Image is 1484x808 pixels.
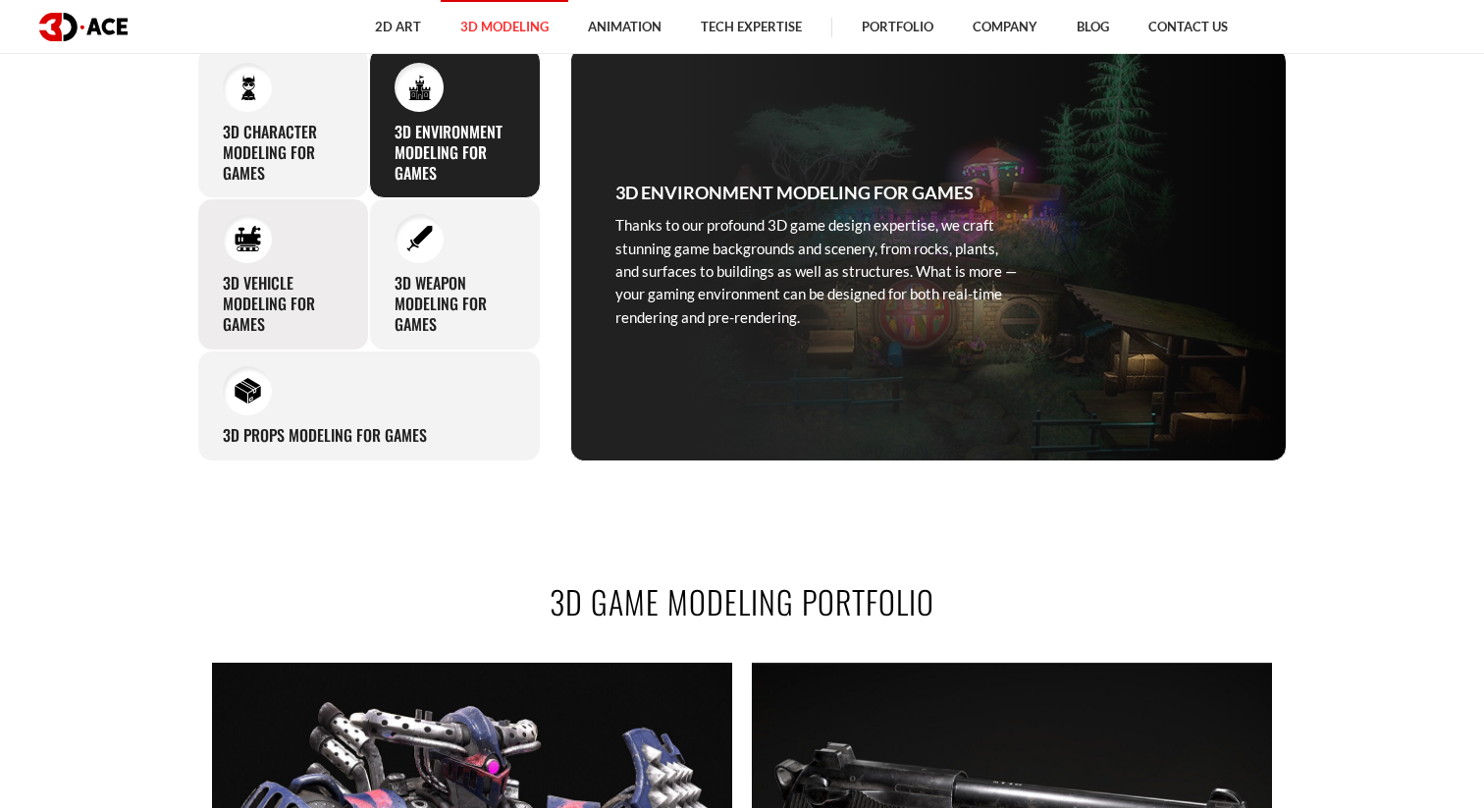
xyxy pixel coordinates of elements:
h2: 3D GAME MODELING PORTFOLIO [197,579,1287,623]
h3: 3D Environment Modeling for Games [395,122,515,183]
h3: 3D Environment Modeling for Games [615,179,974,206]
img: 3D Props Modeling for Games [235,377,261,404]
h3: 3D Vehicle Modeling for Games [223,273,344,334]
h3: 3D Weapon Modeling for Games [395,273,515,334]
h3: 3D Character Modeling for Games [223,122,344,183]
img: 3D Environment Modeling for Games [406,74,433,100]
h3: 3D Props Modeling for Games [223,425,427,446]
img: 3D Character Modeling for Games [235,74,261,100]
img: 3D Vehicle Modeling for Games [235,226,261,252]
img: 3D Weapon Modeling for Games [406,226,433,252]
p: Thanks to our profound 3D game design expertise, we craft stunning game backgrounds and scenery, ... [615,214,1018,329]
img: logo dark [39,13,128,41]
